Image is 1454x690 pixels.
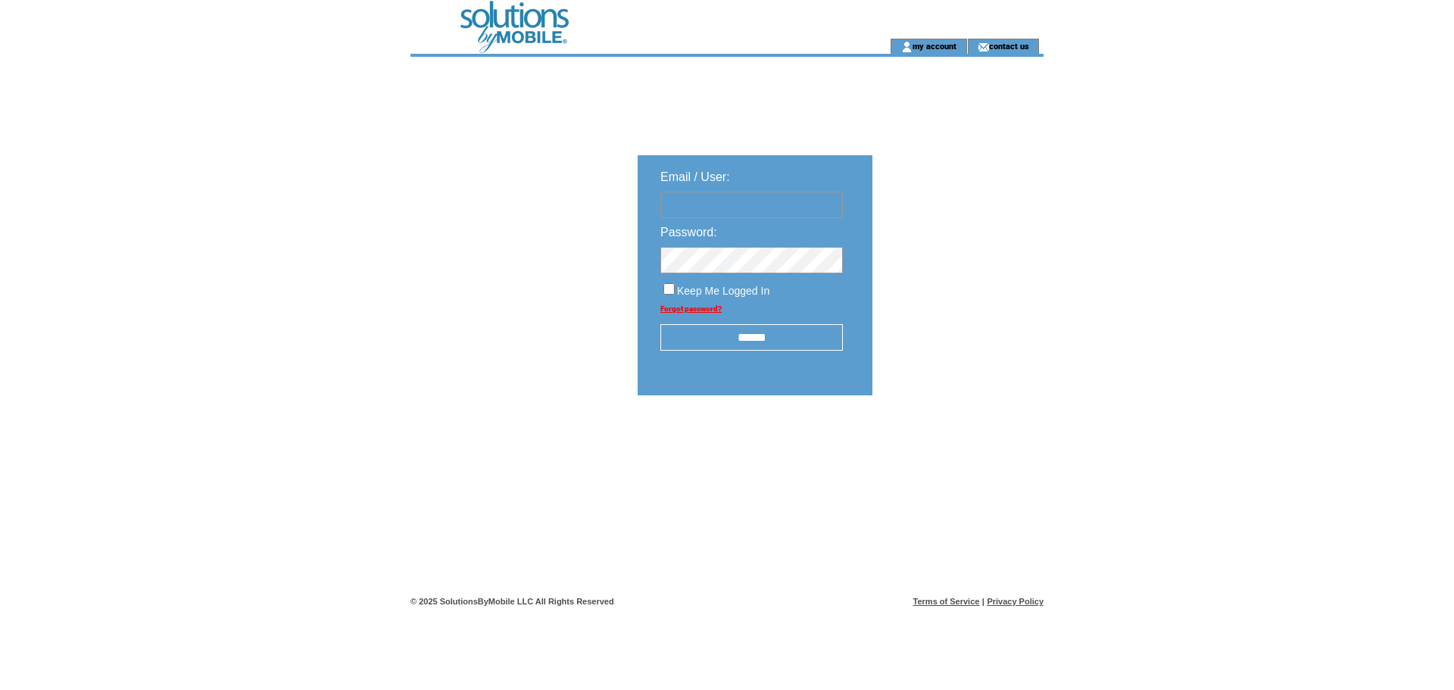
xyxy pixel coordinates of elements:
span: Keep Me Logged In [677,285,769,297]
img: contact_us_icon.gif;jsessionid=64F44E07B2433919824F8E7F93A05034 [978,41,989,53]
img: account_icon.gif;jsessionid=64F44E07B2433919824F8E7F93A05034 [901,41,913,53]
span: Email / User: [660,170,730,183]
span: | [982,597,984,606]
a: Privacy Policy [987,597,1044,606]
a: my account [913,41,956,51]
a: contact us [989,41,1029,51]
span: © 2025 SolutionsByMobile LLC All Rights Reserved [410,597,614,606]
a: Terms of Service [913,597,980,606]
span: Password: [660,226,717,239]
a: Forgot password? [660,304,722,313]
img: transparent.png;jsessionid=64F44E07B2433919824F8E7F93A05034 [916,433,992,452]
